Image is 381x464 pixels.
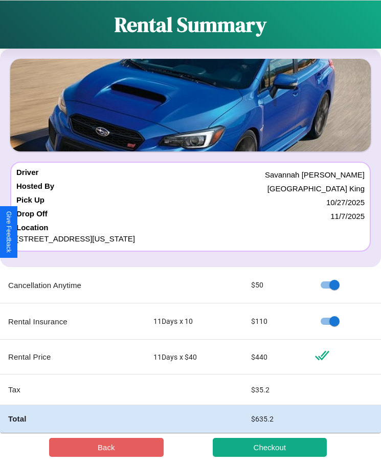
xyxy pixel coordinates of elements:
p: Rental Insurance [8,315,137,328]
td: $ 110 [243,303,307,340]
p: [GEOGRAPHIC_DATA] King [267,182,365,195]
h4: Hosted By [16,182,54,195]
h4: Total [8,413,137,424]
p: Cancellation Anytime [8,278,137,292]
h4: Location [16,223,365,232]
p: [STREET_ADDRESS][US_STATE] [16,232,365,246]
td: $ 35.2 [243,374,307,405]
h4: Driver [16,168,38,182]
h4: Pick Up [16,195,44,209]
p: 11 / 7 / 2025 [330,209,365,223]
div: Give Feedback [5,211,12,253]
td: 11 Days x $ 40 [145,340,243,374]
p: Rental Price [8,350,137,364]
button: Checkout [213,438,327,457]
td: $ 50 [243,267,307,303]
button: Back [49,438,164,457]
h4: Drop Off [16,209,48,223]
td: 11 Days x 10 [145,303,243,340]
td: $ 635.2 [243,405,307,433]
p: Savannah [PERSON_NAME] [265,168,365,182]
p: Tax [8,383,137,396]
h1: Rental Summary [115,11,266,38]
td: $ 440 [243,340,307,374]
p: 10 / 27 / 2025 [326,195,365,209]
